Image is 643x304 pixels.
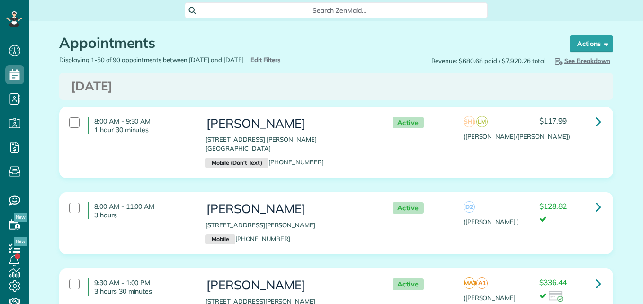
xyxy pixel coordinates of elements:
[88,202,191,219] h4: 8:00 AM - 11:00 AM
[205,278,373,292] h3: [PERSON_NAME]
[88,117,191,134] h4: 8:00 AM - 9:30 AM
[205,221,373,230] p: [STREET_ADDRESS][PERSON_NAME]
[250,56,281,63] span: Edit Filters
[94,125,191,134] p: 1 hour 30 minutes
[249,56,281,63] a: Edit Filters
[88,278,191,295] h4: 9:30 AM - 1:00 PM
[431,56,545,65] span: Revenue: $680.68 paid / $7,920.26 total
[464,116,475,127] span: SH1
[393,278,424,290] span: Active
[393,202,424,214] span: Active
[553,57,610,64] span: See Breakdown
[539,116,567,125] span: $117.99
[464,277,475,289] span: MA3
[205,117,373,131] h3: [PERSON_NAME]
[205,235,290,242] a: Mobile[PHONE_NUMBER]
[52,55,336,64] div: Displaying 1-50 of 90 appointments between [DATE] and [DATE]
[205,158,268,168] small: Mobile (Don't Text)
[59,35,552,51] h1: Appointments
[464,133,570,140] span: ([PERSON_NAME]/[PERSON_NAME])
[205,202,373,216] h3: [PERSON_NAME]
[550,55,613,66] button: See Breakdown
[464,218,519,225] span: ([PERSON_NAME] )
[205,135,373,153] p: [STREET_ADDRESS] [PERSON_NAME][GEOGRAPHIC_DATA]
[94,287,191,295] p: 3 hours 30 minutes
[71,80,601,93] h3: [DATE]
[539,277,567,287] span: $336.44
[205,158,323,166] a: Mobile (Don't Text)[PHONE_NUMBER]
[393,117,424,129] span: Active
[476,116,488,127] span: LM
[549,291,563,302] img: icon_credit_card_success-27c2c4fc500a7f1a58a13ef14842cb958d03041fefb464fd2e53c949a5770e83.png
[476,277,488,289] span: A1
[570,35,613,52] button: Actions
[205,234,235,245] small: Mobile
[94,211,191,219] p: 3 hours
[14,213,27,222] span: New
[464,201,475,213] span: D2
[539,201,567,211] span: $128.82
[14,237,27,246] span: New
